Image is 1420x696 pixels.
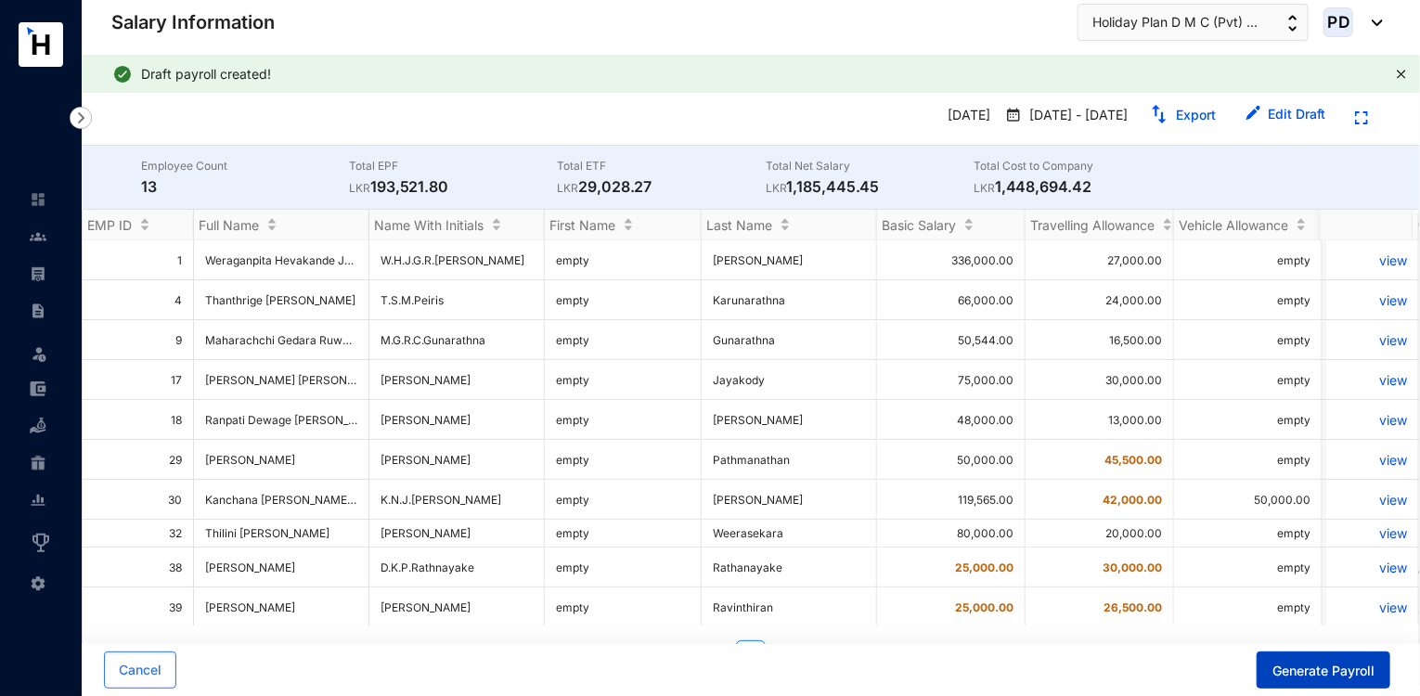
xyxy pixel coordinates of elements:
[141,65,1388,84] div: Draft payroll created!
[369,320,545,360] td: M.G.R.C.Gunarathna
[1174,440,1323,480] td: empty
[205,373,543,387] span: [PERSON_NAME] [PERSON_NAME] Nadeeshan [PERSON_NAME]
[104,651,176,689] button: Cancel
[205,600,295,614] span: [PERSON_NAME]
[1396,69,1407,80] span: close
[1337,252,1407,268] a: view
[1103,561,1162,574] span: 30,000.00
[1174,360,1323,400] td: empty
[1337,492,1407,508] a: view
[1026,320,1174,360] td: 16,500.00
[1337,452,1407,468] a: view
[545,360,702,400] td: empty
[1174,280,1323,320] td: empty
[1272,662,1375,680] span: Generate Payroll
[1337,525,1407,541] a: view
[882,217,956,233] span: Basic Salary
[83,587,194,627] td: 39
[974,175,1181,198] p: 1,448,694.42
[30,380,46,397] img: expense-unselected.2edcf0507c847f3e9e96.svg
[545,520,702,548] td: empty
[1337,560,1407,575] a: view
[15,445,59,482] li: Gratuity
[83,520,194,548] td: 32
[30,303,46,319] img: contract-unselected.99e2b2107c0a7dd48938.svg
[205,333,472,347] span: Maharachchi Gedara Ruwan Chamara Gunarathna
[205,561,295,574] span: [PERSON_NAME]
[83,400,194,440] td: 18
[702,280,877,320] td: Karunarathna
[1179,217,1288,233] span: Vehicle Allowance
[1337,292,1407,308] a: view
[702,480,877,520] td: [PERSON_NAME]
[369,240,545,280] td: W.H.J.G.R.[PERSON_NAME]
[702,548,877,587] td: Rathanayake
[1005,106,1022,124] img: payroll-calender.2a2848c9e82147e90922403bdc96c587.svg
[955,561,1013,574] span: 25,000.00
[773,640,803,670] button: right
[1337,372,1407,388] p: view
[558,157,766,175] p: Total ETF
[736,640,766,670] li: 1
[30,492,46,509] img: report-unselected.e6a6b4230fc7da01f883.svg
[349,175,557,198] p: 193,521.80
[205,253,489,267] span: Weraganpita Hevakande Jayalathge [PERSON_NAME]
[205,293,355,307] span: Thanthrige [PERSON_NAME]
[87,217,132,233] span: EMP ID
[877,320,1026,360] td: 50,544.00
[369,440,545,480] td: [PERSON_NAME]
[1026,210,1174,240] th: Travelling Allowance
[1337,332,1407,348] p: view
[119,661,161,679] span: Cancel
[1078,4,1309,41] button: Holiday Plan D M C (Pvt) ...
[699,640,729,670] button: left
[141,175,349,198] p: 13
[30,191,46,208] img: home-unselected.a29eae3204392db15eaf.svg
[1026,520,1174,548] td: 20,000.00
[545,210,702,240] th: First Name
[558,179,579,198] p: LKR
[205,453,357,467] span: [PERSON_NAME]
[30,575,46,592] img: settings-unselected.1febfda315e6e19643a1.svg
[30,265,46,282] img: payroll-unselected.b590312f920e76f0c668.svg
[369,587,545,627] td: [PERSON_NAME]
[702,520,877,548] td: Weerasekara
[141,157,349,175] p: Employee Count
[545,280,702,320] td: empty
[877,520,1026,548] td: 80,000.00
[15,482,59,519] li: Reports
[1103,493,1162,507] span: 42,000.00
[15,255,59,292] li: Payroll
[83,548,194,587] td: 38
[349,179,370,198] p: LKR
[30,418,46,434] img: loan-unselected.d74d20a04637f2d15ab5.svg
[30,344,48,363] img: leave-unselected.2934df6273408c3f84d9.svg
[1174,400,1323,440] td: empty
[199,217,259,233] span: Full Name
[369,280,545,320] td: T.S.M.Peiris
[1337,599,1407,615] p: view
[737,641,765,669] a: 1
[15,181,59,218] li: Home
[702,440,877,480] td: Pathmanathan
[83,240,194,280] td: 1
[1150,105,1168,123] img: export.331d0dd4d426c9acf19646af862b8729.svg
[111,9,275,35] p: Salary Information
[15,407,59,445] li: Loan
[545,440,702,480] td: empty
[1174,320,1323,360] td: empty
[877,400,1026,440] td: 48,000.00
[349,157,557,175] p: Total EPF
[702,587,877,627] td: Ravinthiran
[702,240,877,280] td: [PERSON_NAME]
[1092,12,1258,32] span: Holiday Plan D M C (Pvt) ...
[1337,412,1407,428] a: view
[83,280,194,320] td: 4
[558,175,766,198] p: 29,028.27
[766,157,974,175] p: Total Net Salary
[545,240,702,280] td: empty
